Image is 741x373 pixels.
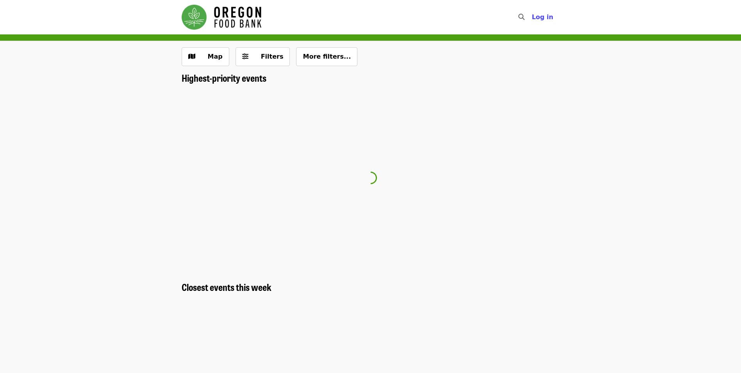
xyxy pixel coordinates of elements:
button: Show map view [182,47,229,66]
button: Filters (0 selected) [236,47,290,66]
i: map icon [188,53,195,60]
span: Closest events this week [182,280,271,294]
img: Oregon Food Bank - Home [182,5,261,30]
span: Map [208,53,223,60]
span: Filters [261,53,284,60]
input: Search [529,8,536,27]
a: Highest-priority events [182,72,266,84]
button: More filters... [296,47,357,66]
span: Highest-priority events [182,71,266,84]
span: More filters... [303,53,351,60]
a: Closest events this week [182,282,271,293]
button: Log in [525,9,559,25]
i: search icon [518,13,525,21]
span: Log in [532,13,553,21]
div: Highest-priority events [175,72,566,84]
div: Closest events this week [175,282,566,293]
i: sliders-h icon [242,53,248,60]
